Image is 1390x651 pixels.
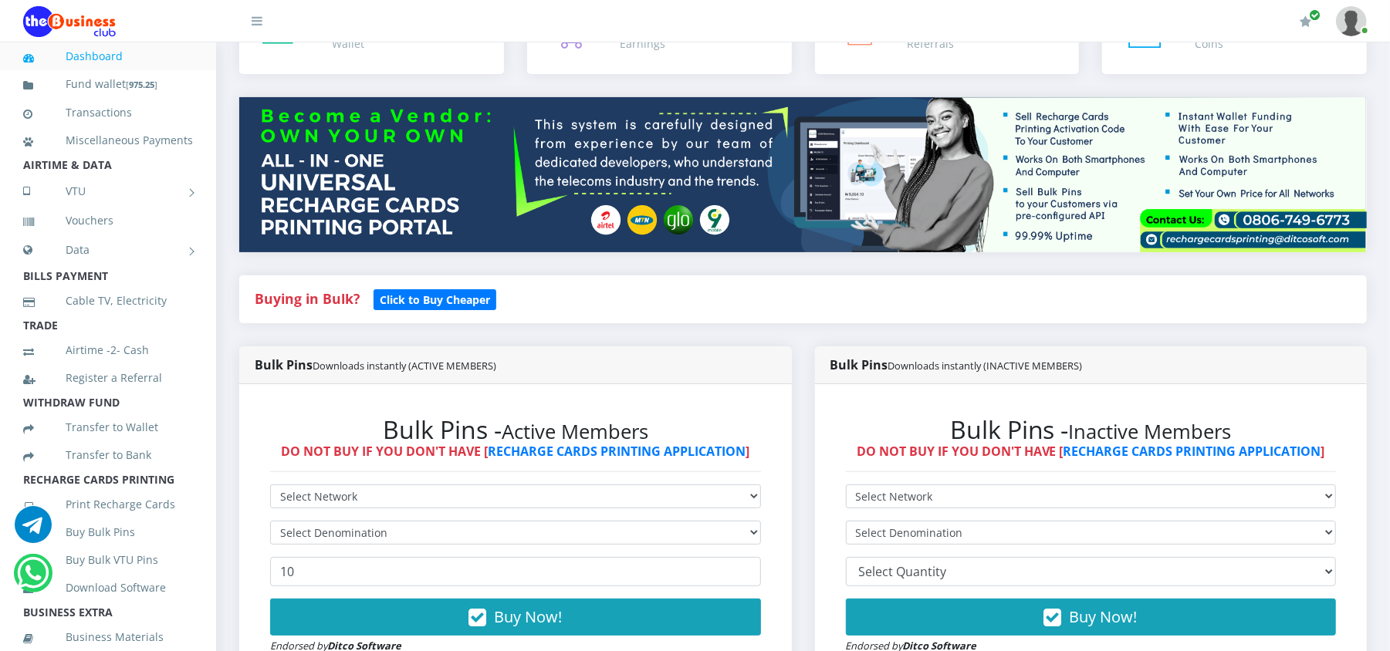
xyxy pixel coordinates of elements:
[281,443,749,460] strong: DO NOT BUY IF YOU DON'T HAVE [ ]
[620,35,730,52] div: Earnings
[23,39,193,74] a: Dashboard
[255,356,496,373] strong: Bulk Pins
[126,79,157,90] small: [ ]
[23,487,193,522] a: Print Recharge Cards
[846,415,1337,444] h2: Bulk Pins -
[374,289,496,308] a: Click to Buy Cheaper
[23,172,193,211] a: VTU
[270,599,761,636] button: Buy Now!
[239,97,1367,251] img: multitenant_rcp.png
[23,410,193,445] a: Transfer to Wallet
[23,123,193,158] a: Miscellaneous Payments
[380,292,490,307] b: Click to Buy Cheaper
[270,557,761,586] input: Enter Quantity
[23,6,116,37] img: Logo
[23,437,193,473] a: Transfer to Bank
[1069,418,1232,445] small: Inactive Members
[857,443,1325,460] strong: DO NOT BUY IF YOU DON'T HAVE [ ]
[23,514,193,550] a: Buy Bulk Pins
[23,203,193,238] a: Vouchers
[830,356,1083,373] strong: Bulk Pins
[502,418,648,445] small: Active Members
[1064,443,1321,460] a: RECHARGE CARDS PRINTING APPLICATION
[23,542,193,578] a: Buy Bulk VTU Pins
[23,570,193,605] a: Download Software
[23,332,193,368] a: Airtime -2- Cash
[313,359,496,373] small: Downloads instantly (ACTIVE MEMBERS)
[23,95,193,130] a: Transactions
[23,283,193,319] a: Cable TV, Electricity
[1195,35,1225,52] div: Coins
[1300,15,1311,28] i: Renew/Upgrade Subscription
[1309,9,1321,21] span: Renew/Upgrade Subscription
[1070,606,1138,627] span: Buy Now!
[23,66,193,103] a: Fund wallet[975.25]
[129,79,154,90] b: 975.25
[255,289,360,308] strong: Buying in Bulk?
[908,35,955,52] div: Referrals
[846,599,1337,636] button: Buy Now!
[494,606,562,627] span: Buy Now!
[488,443,746,460] a: RECHARGE CARDS PRINTING APPLICATION
[18,566,49,592] a: Chat for support
[332,35,367,52] div: Wallet
[1336,6,1367,36] img: User
[888,359,1083,373] small: Downloads instantly (INACTIVE MEMBERS)
[270,415,761,444] h2: Bulk Pins -
[23,360,193,396] a: Register a Referral
[15,518,52,543] a: Chat for support
[23,231,193,269] a: Data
